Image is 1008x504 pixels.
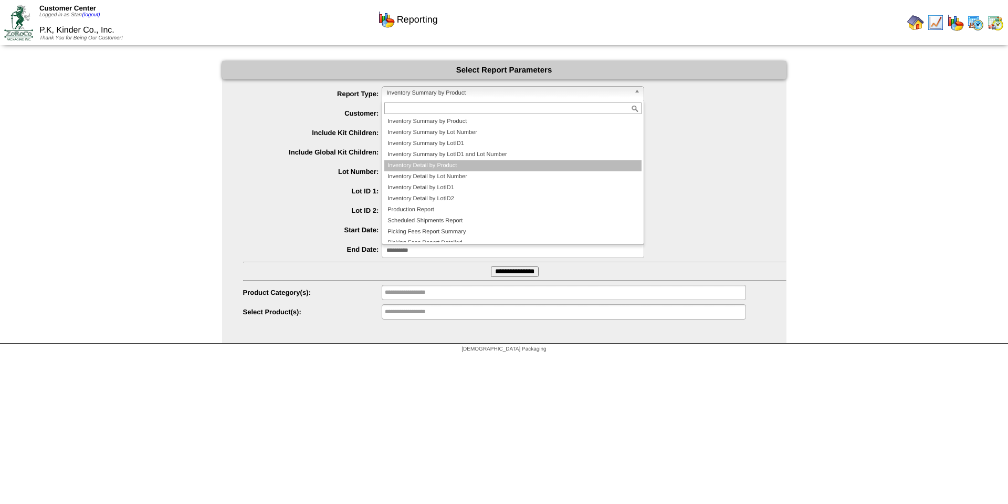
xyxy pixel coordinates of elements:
[82,12,100,18] a: (logout)
[907,14,924,31] img: home.gif
[384,215,642,227] li: Scheduled Shipments Report
[384,193,642,204] li: Inventory Detail by LotID2
[397,14,438,25] span: Reporting
[243,106,786,118] span: P.K, Kinder Co., Inc.
[384,182,642,193] li: Inventory Detail by LotID1
[461,346,546,352] span: [DEMOGRAPHIC_DATA] Packaging
[39,12,100,18] span: Logged in as Starr
[384,116,642,127] li: Inventory Summary by Product
[243,148,382,156] label: Include Global Kit Children:
[386,87,630,99] span: Inventory Summary by Product
[378,11,395,28] img: graph.gif
[4,5,33,40] img: ZoRoCo_Logo(Green%26Foil)%20jpg.webp
[39,26,114,35] span: P.K, Kinder Co., Inc.
[987,14,1004,31] img: calendarinout.gif
[384,204,642,215] li: Production Report
[243,129,382,137] label: Include Kit Children:
[384,227,642,238] li: Picking Fees Report Summary
[243,90,382,98] label: Report Type:
[384,238,642,249] li: Picking Fees Report Detailed
[384,171,642,182] li: Inventory Detail by Lot Number
[384,127,642,138] li: Inventory Summary by Lot Number
[243,245,382,253] label: End Date:
[243,187,382,195] label: Lot ID 1:
[243,308,382,316] label: Select Product(s):
[243,109,382,117] label: Customer:
[384,149,642,160] li: Inventory Summary by LotID1 and Lot Number
[243,226,382,234] label: Start Date:
[384,138,642,149] li: Inventory Summary by LotID1
[947,14,964,31] img: graph.gif
[243,168,382,176] label: Lot Number:
[927,14,944,31] img: line_graph.gif
[39,4,96,12] span: Customer Center
[222,61,786,79] div: Select Report Parameters
[39,35,123,41] span: Thank You for Being Our Customer!
[243,289,382,296] label: Product Category(s):
[384,160,642,171] li: Inventory Detail by Product
[967,14,984,31] img: calendarprod.gif
[243,207,382,214] label: Lot ID 2:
